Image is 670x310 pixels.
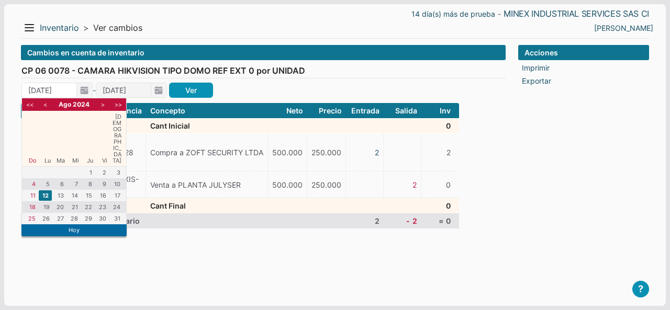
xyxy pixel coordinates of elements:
li: 8 [81,179,94,189]
span: - [498,11,501,17]
li: 19 [39,202,52,212]
li: 7 [67,179,80,189]
li: Ju [82,155,95,166]
th: Salida [384,103,421,118]
li: 21 [67,202,80,212]
div: Acciones [518,45,649,60]
button: ? [632,281,649,297]
td: 0 [421,198,459,214]
span: > [83,22,89,33]
a: 2 [412,179,417,190]
td: [DATE] [21,198,99,214]
th: Precio [307,103,346,118]
a: MINEX INDUSTRIAL SERVICES SAS CI [504,8,649,19]
li: [DEMOGRAPHIC_DATA] [110,111,124,166]
span: Ver cambios [93,22,142,33]
td: Compra a ZOFT SECURITY LTDA [146,134,268,171]
li: 3 [109,167,122,178]
a: 14 día(s) más de prueba [411,8,495,19]
td: 2 [346,213,384,228]
li: < [39,100,52,109]
li: 2 [95,167,108,178]
li: 1 [81,167,94,178]
a: Ver [169,83,213,98]
li: > [96,100,109,109]
button: Menu [21,19,38,36]
td: Cant Inicial [146,118,421,134]
td: [PERSON_NAME] en inventario [21,213,346,228]
a: Exportar [522,75,551,86]
td: [DATE] [21,171,58,198]
i: - [406,215,410,226]
th: Neto [268,103,307,118]
li: 9 [95,179,108,189]
td: 250.000 [307,134,346,171]
li: 14 [67,190,80,201]
td: 0 [421,118,459,134]
td: [DATE] [21,118,99,134]
li: >> [110,100,124,109]
th: Entrada [346,103,384,118]
li: 29 [81,213,94,224]
li: 20 [53,202,66,212]
li: Hoy [21,224,127,236]
li: Ma [54,155,67,166]
li: 25 [25,213,38,224]
li: 27 [53,213,66,224]
td: 2 [421,134,459,171]
th: Inv [421,103,459,118]
td: 500.000 [268,134,307,171]
a: Inventario [40,22,79,33]
li: 31 [109,213,122,224]
th: Fecha [21,103,58,118]
td: 500.000 [268,171,307,198]
li: 16 [95,190,108,201]
li: Lu [40,155,53,166]
td: Cant Final [146,198,421,214]
li: 10 [109,179,122,189]
li: << [25,100,38,109]
li: 24 [109,202,122,212]
a: Imprimir [522,62,550,73]
td: 0 [421,171,459,198]
li: 17 [109,190,122,201]
li: 30 [95,213,108,224]
td: 250.000 [307,171,346,198]
li: 5 [39,179,52,189]
li: 18 [25,202,38,212]
a: 2 [375,147,379,158]
li: Ago 2024 [53,100,95,109]
li: 11 [25,190,38,201]
li: 26 [39,213,52,224]
li: 28 [67,213,80,224]
td: [DATE] [21,134,58,171]
li: 4 [25,179,38,189]
li: 13 [53,190,66,201]
li: 12 [39,190,52,201]
li: Vi [96,155,109,166]
td: Venta a PLANTA JULYSER [146,171,268,198]
td: 0 [421,213,459,228]
li: 15 [81,190,94,201]
i: = [439,215,443,226]
a: ALEJANDRA RAMIREZ RAMIREZ [594,22,653,33]
li: 6 [53,179,66,189]
span: - [21,86,213,95]
th: Concepto [146,103,268,118]
div: Cambios en cuenta de inventario [21,45,506,60]
li: Mi [68,155,81,166]
td: 2 [384,213,421,228]
li: 23 [95,202,108,212]
li: 22 [81,202,94,212]
div: CP 06 0078 - CAMARA HIKVISION TIPO DOMO REF EXT 0 por UNIDAD [21,64,506,77]
li: Do [26,155,39,166]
